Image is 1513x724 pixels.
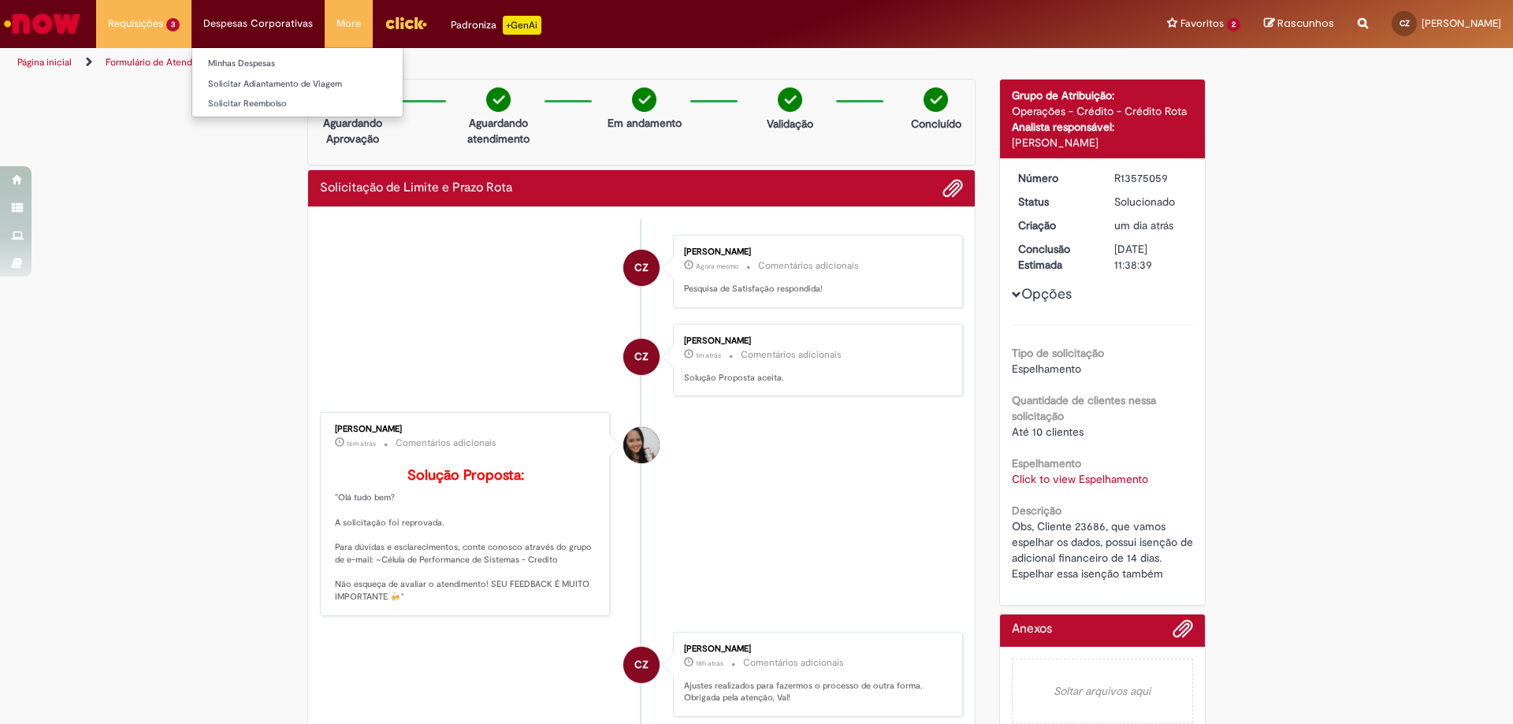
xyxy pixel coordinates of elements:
span: More [336,16,361,32]
p: +GenAi [503,16,541,35]
span: 3 [166,18,180,32]
p: Concluído [911,116,961,132]
button: Adicionar anexos [942,178,963,199]
img: check-circle-green.png [632,87,656,112]
em: Soltar arquivos aqui [1012,659,1194,723]
span: 1m atrás [696,351,721,360]
time: 30/09/2025 09:57:11 [347,439,376,448]
a: Click to view Espelhamento [1012,472,1148,486]
div: [PERSON_NAME] [684,336,946,346]
p: Validação [767,116,813,132]
span: Espelhamento [1012,362,1081,376]
span: Despesas Corporativas [203,16,313,32]
div: R13575059 [1114,170,1188,186]
b: Tipo de solicitação [1012,346,1104,360]
b: Quantidade de clientes nessa solicitação [1012,393,1156,423]
div: [DATE] 11:38:39 [1114,241,1188,273]
dt: Criação [1006,217,1103,233]
span: CZ [1400,18,1410,28]
dt: Conclusão Estimada [1006,241,1103,273]
small: Comentários adicionais [743,656,844,670]
p: Aguardando Aprovação [314,115,391,147]
div: Grupo de Atribuição: [1012,87,1194,103]
small: Comentários adicionais [758,259,859,273]
a: Formulário de Atendimento [106,56,222,69]
button: Adicionar anexos [1173,618,1193,647]
h2: Anexos [1012,622,1052,637]
p: Aguardando atendimento [460,115,537,147]
span: [PERSON_NAME] [1422,17,1501,30]
dt: Status [1006,194,1103,210]
div: Solucionado [1114,194,1188,210]
h2: Solicitação de Limite e Prazo Rota Histórico de tíquete [320,181,512,195]
span: 16m atrás [347,439,376,448]
p: Solução Proposta aceita. [684,372,946,384]
div: Carolina Marcondes Zanetti [623,647,660,683]
ul: Despesas Corporativas [191,47,403,117]
span: Favoritos [1180,16,1224,32]
span: CZ [634,646,649,684]
img: ServiceNow [2,8,83,39]
p: Em andamento [608,115,682,131]
time: 29/09/2025 08:50:45 [1114,218,1173,232]
a: Minhas Despesas [192,55,403,72]
p: Ajustes realizados para fazermos o processo de outra forma. Obrigada pela atenção, Val! [684,680,946,704]
a: Solicitar Reembolso [192,95,403,113]
div: Padroniza [451,16,541,35]
a: Página inicial [17,56,72,69]
time: 30/09/2025 10:12:16 [696,351,721,360]
a: Solicitar Adiantamento de Viagem [192,76,403,93]
small: Comentários adicionais [741,348,842,362]
div: 29/09/2025 08:50:45 [1114,217,1188,233]
span: 18h atrás [696,659,723,668]
div: Analista responsável: [1012,119,1194,135]
dt: Número [1006,170,1103,186]
div: [PERSON_NAME] [1012,135,1194,150]
span: Até 10 clientes [1012,425,1084,439]
time: 30/09/2025 10:12:41 [696,262,738,271]
span: Requisições [108,16,163,32]
img: check-circle-green.png [924,87,948,112]
p: Pesquisa de Satisfação respondida! [684,283,946,295]
div: [PERSON_NAME] [335,425,597,434]
span: Rascunhos [1277,16,1334,31]
img: click_logo_yellow_360x200.png [385,11,427,35]
b: Solução Proposta: [407,466,524,485]
div: [PERSON_NAME] [684,247,946,257]
time: 29/09/2025 16:09:43 [696,659,723,668]
div: [PERSON_NAME] [684,644,946,654]
b: Descrição [1012,503,1061,518]
img: check-circle-green.png [778,87,802,112]
span: CZ [634,338,649,376]
b: Espelhamento [1012,456,1081,470]
a: Rascunhos [1264,17,1334,32]
span: 2 [1227,18,1240,32]
p: "Olá tudo bem? A solicitação foi reprovada. Para dúvidas e esclarecimentos, conte conosco através... [335,468,597,603]
small: Comentários adicionais [396,436,496,450]
div: Carolina Marcondes Zanetti [623,250,660,286]
span: CZ [634,249,649,287]
div: Carolina Marcondes Zanetti [623,339,660,375]
span: um dia atrás [1114,218,1173,232]
ul: Trilhas de página [12,48,997,77]
img: check-circle-green.png [486,87,511,112]
span: Agora mesmo [696,262,738,271]
div: Valeria Maria Da Conceicao [623,427,660,463]
span: Obs, Cliente 23686, que vamos espelhar os dados, possui isenção de adicional financeiro de 14 dia... [1012,519,1196,581]
div: Operações - Crédito - Crédito Rota [1012,103,1194,119]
